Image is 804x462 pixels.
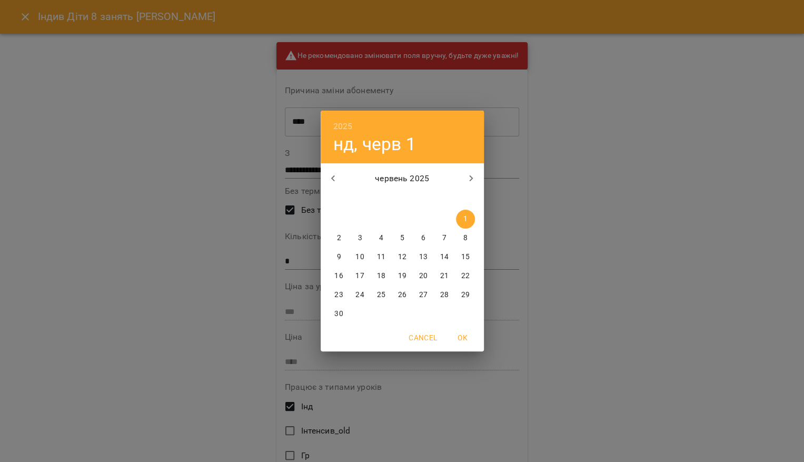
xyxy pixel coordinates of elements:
button: 25 [372,286,391,304]
p: 28 [440,290,448,300]
button: 30 [330,304,349,323]
button: нд, черв 1 [333,133,416,155]
button: 2025 [333,119,353,134]
p: 19 [398,271,406,281]
button: 10 [351,248,370,267]
p: 23 [334,290,343,300]
button: 3 [351,229,370,248]
p: 18 [376,271,385,281]
p: 20 [419,271,427,281]
button: 21 [435,267,454,286]
button: 6 [414,229,433,248]
button: 8 [456,229,475,248]
button: 5 [393,229,412,248]
button: 23 [330,286,349,304]
button: 24 [351,286,370,304]
p: 29 [461,290,469,300]
button: OK [446,328,480,347]
p: 3 [358,233,362,243]
p: 16 [334,271,343,281]
p: 30 [334,309,343,319]
span: Cancel [409,331,437,344]
button: 9 [330,248,349,267]
button: 16 [330,267,349,286]
button: 28 [435,286,454,304]
button: 2 [330,229,349,248]
p: 4 [379,233,383,243]
p: 24 [355,290,364,300]
button: 19 [393,267,412,286]
p: 14 [440,252,448,262]
button: 17 [351,267,370,286]
button: 4 [372,229,391,248]
span: OK [450,331,475,344]
p: 17 [355,271,364,281]
p: 7 [442,233,446,243]
button: Cancel [404,328,441,347]
button: 20 [414,267,433,286]
span: вт [351,194,370,204]
span: пт [414,194,433,204]
button: 7 [435,229,454,248]
p: 21 [440,271,448,281]
p: 9 [336,252,341,262]
button: 14 [435,248,454,267]
button: 18 [372,267,391,286]
p: 25 [376,290,385,300]
span: чт [393,194,412,204]
p: 2 [336,233,341,243]
p: 12 [398,252,406,262]
span: нд [456,194,475,204]
span: сб [435,194,454,204]
p: 6 [421,233,425,243]
button: 29 [456,286,475,304]
span: пн [330,194,349,204]
p: 15 [461,252,469,262]
button: 22 [456,267,475,286]
button: 27 [414,286,433,304]
p: 11 [376,252,385,262]
span: ср [372,194,391,204]
p: 1 [463,214,467,224]
button: 11 [372,248,391,267]
button: 13 [414,248,433,267]
p: червень 2025 [345,172,459,185]
button: 15 [456,248,475,267]
p: 8 [463,233,467,243]
p: 26 [398,290,406,300]
button: 26 [393,286,412,304]
p: 5 [400,233,404,243]
p: 22 [461,271,469,281]
button: 1 [456,210,475,229]
p: 10 [355,252,364,262]
p: 13 [419,252,427,262]
p: 27 [419,290,427,300]
button: 12 [393,248,412,267]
